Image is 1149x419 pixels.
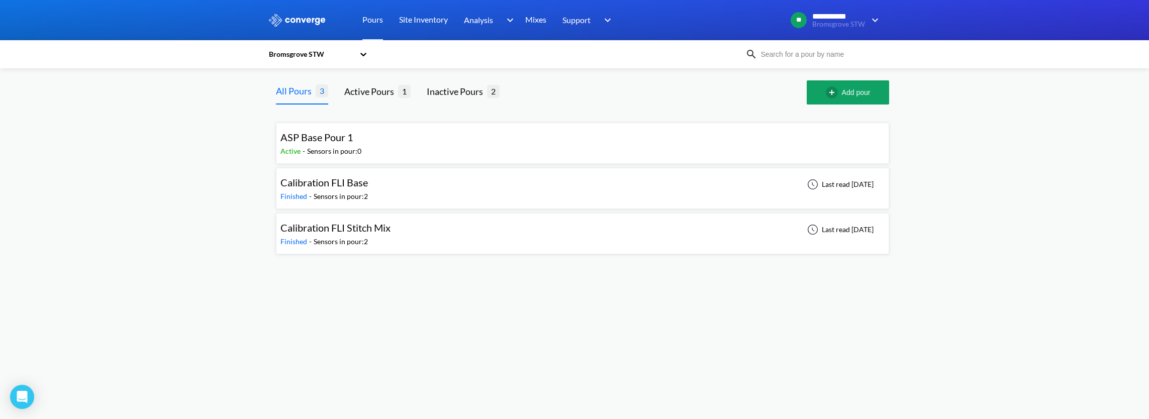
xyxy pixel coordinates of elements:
img: icon-search.svg [745,48,757,60]
span: - [309,237,314,246]
div: Sensors in pour: 2 [314,236,368,247]
div: Inactive Pours [427,84,487,98]
div: Sensors in pour: 0 [307,146,361,157]
span: 1 [398,85,411,97]
img: downArrow.svg [865,14,881,26]
span: - [309,192,314,200]
div: Sensors in pour: 2 [314,191,368,202]
a: Calibration FLI Stitch MixFinished-Sensors in pour:2Last read [DATE] [276,225,889,233]
a: ASP Base Pour 1Active-Sensors in pour:0 [276,134,889,143]
span: Bromsgrove STW [812,21,865,28]
span: - [303,147,307,155]
span: Support [562,14,591,26]
span: Calibration FLI Stitch Mix [280,222,391,234]
div: Last read [DATE] [802,178,877,190]
input: Search for a pour by name [757,49,879,60]
a: Calibration FLI BaseFinished-Sensors in pour:2Last read [DATE] [276,179,889,188]
div: Last read [DATE] [802,224,877,236]
span: Analysis [464,14,493,26]
span: Active [280,147,303,155]
img: add-circle-outline.svg [826,86,842,98]
span: Calibration FLI Base [280,176,368,188]
span: Finished [280,192,309,200]
span: Finished [280,237,309,246]
span: ASP Base Pour 1 [280,131,353,143]
span: 3 [316,84,328,97]
div: Active Pours [344,84,398,98]
div: Open Intercom Messenger [10,385,34,409]
div: All Pours [276,84,316,98]
button: Add pour [807,80,889,104]
span: 2 [487,85,500,97]
img: logo_ewhite.svg [268,14,326,27]
img: downArrow.svg [500,14,516,26]
img: downArrow.svg [598,14,614,26]
div: Bromsgrove STW [268,49,354,60]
